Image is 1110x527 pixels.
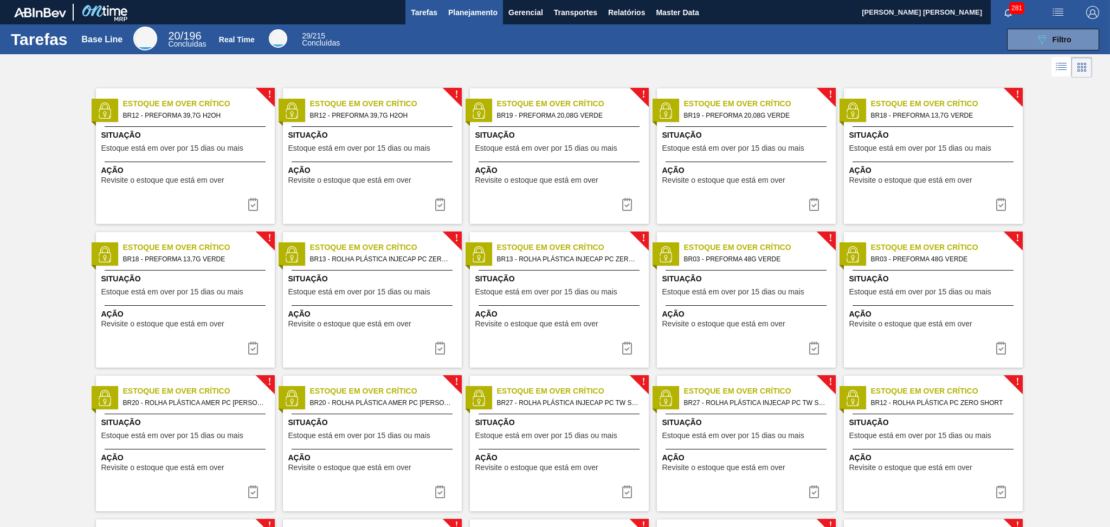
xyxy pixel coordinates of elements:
[470,246,487,262] img: status
[448,6,498,19] span: Planejamento
[849,417,1020,428] span: Situação
[684,397,827,409] span: BR27 - ROLHA PLÁSTICA INJECAP PC TW SHORT
[1016,234,1019,242] span: !
[684,98,836,110] span: Estoque em Over Crítico
[614,194,640,215] div: Completar tarefa: 30173990
[434,485,447,498] img: icon-task complete
[662,273,833,285] span: Situação
[995,198,1008,211] img: icon-task complete
[829,378,832,386] span: !
[801,194,827,215] div: Completar tarefa: 30173990
[302,31,311,40] span: 29
[310,397,453,409] span: BR20 - ROLHA PLÁSTICA AMER PC SHORT
[123,98,275,110] span: Estoque em Over Crítico
[988,481,1014,503] button: icon-task complete
[614,337,640,359] div: Completar tarefa: 30174006
[310,98,462,110] span: Estoque em Over Crítico
[123,110,266,121] span: BR12 - PREFORMA 39,7G H2OH
[684,253,827,265] span: BR03 - PREFORMA 48G VERDE
[849,464,972,472] span: Revisite o estoque que está em over
[497,385,649,397] span: Estoque em Over Crítico
[1016,378,1019,386] span: !
[1007,29,1099,50] button: Filtro
[801,481,827,503] div: Completar tarefa: 30174062
[219,35,255,44] div: Real Time
[427,194,453,215] button: icon-task complete
[614,481,640,503] button: icon-task complete
[101,417,272,428] span: Situação
[844,102,861,119] img: status
[849,273,1020,285] span: Situação
[288,432,430,440] span: Estoque está em over por 15 dias ou mais
[288,464,411,472] span: Revisite o estoque que está em over
[849,165,1020,176] span: Ação
[497,253,640,265] span: BR13 - ROLHA PLÁSTICA INJECAP PC ZERO SHORT
[621,198,634,211] img: icon-task complete
[247,485,260,498] img: icon-task complete
[614,337,640,359] button: icon-task complete
[1086,6,1099,19] img: Logout
[96,102,113,119] img: status
[288,320,411,328] span: Revisite o estoque que está em over
[988,481,1014,503] div: Completar tarefa: 30174065
[662,288,804,296] span: Estoque está em over por 15 dias ou mais
[11,33,68,46] h1: Tarefas
[475,144,617,152] span: Estoque está em over por 15 dias ou mais
[475,273,646,285] span: Situação
[642,378,645,386] span: !
[475,288,617,296] span: Estoque está em over por 15 dias ou mais
[427,481,453,503] div: Completar tarefa: 30174039
[470,390,487,406] img: status
[642,234,645,242] span: !
[475,452,646,464] span: Ação
[621,342,634,355] img: icon-task complete
[662,320,785,328] span: Revisite o estoque que está em over
[808,198,821,211] img: icon-task complete
[871,253,1014,265] span: BR03 - PREFORMA 48G VERDE
[801,337,827,359] button: icon-task complete
[871,110,1014,121] span: BR18 - PREFORMA 13,7G VERDE
[14,8,66,17] img: TNhmsLtSVTkK8tSr43FrP2fwEKptu5GPRR3wAAAABJRU5ErkJggg==
[844,246,861,262] img: status
[101,176,224,184] span: Revisite o estoque que está em over
[988,337,1014,359] div: Completar tarefa: 30174014
[988,337,1014,359] button: icon-task complete
[1053,35,1072,44] span: Filtro
[123,253,266,265] span: BR18 - PREFORMA 13,7G VERDE
[497,98,649,110] span: Estoque em Over Crítico
[662,309,833,320] span: Ação
[123,242,275,253] span: Estoque em Over Crítico
[849,452,1020,464] span: Ação
[168,30,201,42] span: / 196
[288,452,459,464] span: Ação
[288,165,459,176] span: Ação
[1016,91,1019,99] span: !
[662,452,833,464] span: Ação
[662,432,804,440] span: Estoque está em over por 15 dias ou mais
[288,176,411,184] span: Revisite o estoque que está em over
[684,385,836,397] span: Estoque em Over Crítico
[849,288,991,296] span: Estoque está em over por 15 dias ou mais
[288,130,459,141] span: Situação
[642,91,645,99] span: !
[288,273,459,285] span: Situação
[849,144,991,152] span: Estoque está em over por 15 dias ou mais
[247,342,260,355] img: icon-task complete
[849,130,1020,141] span: Situação
[302,33,340,47] div: Real Time
[310,242,462,253] span: Estoque em Over Crítico
[96,246,113,262] img: status
[427,337,453,359] button: icon-task complete
[310,253,453,265] span: BR13 - ROLHA PLÁSTICA INJECAP PC ZERO SHORT
[240,481,266,503] button: icon-task complete
[101,130,272,141] span: Situação
[240,337,266,359] div: Completar tarefa: 30174005
[991,5,1025,20] button: Notificações
[657,102,674,119] img: status
[621,485,634,498] img: icon-task complete
[240,194,266,215] div: Completar tarefa: 30173989
[101,288,243,296] span: Estoque está em over por 15 dias ou mais
[508,6,543,19] span: Gerencial
[101,309,272,320] span: Ação
[455,378,458,386] span: !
